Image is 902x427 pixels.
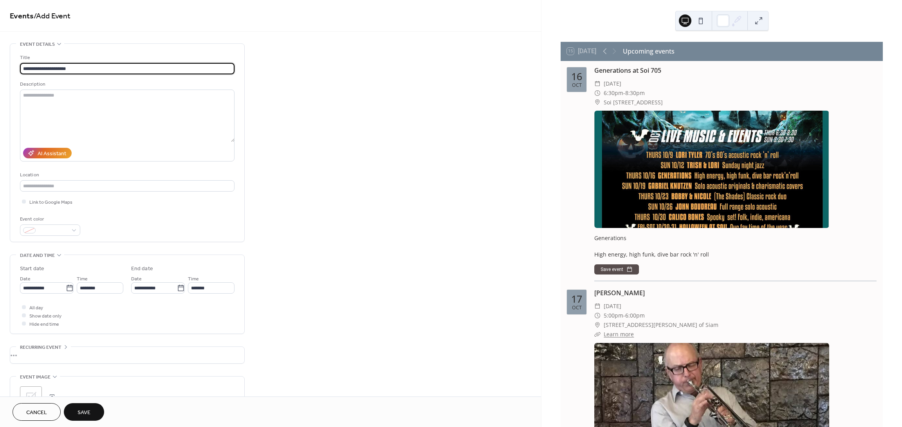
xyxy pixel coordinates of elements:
[604,320,718,330] span: [STREET_ADDRESS][PERSON_NAME] of Siam
[625,311,645,320] span: 6:00pm
[594,66,877,75] div: Generations at Soi 705
[20,265,44,273] div: Start date
[594,289,645,297] a: [PERSON_NAME]
[20,275,31,283] span: Date
[625,88,645,98] span: 8:30pm
[188,275,199,283] span: Time
[20,215,79,223] div: Event color
[131,275,142,283] span: Date
[20,40,55,48] span: Event details
[604,88,623,98] span: 6:30pm
[594,330,601,339] div: ​
[604,311,623,320] span: 5:00pm
[604,79,621,88] span: [DATE]
[26,409,47,417] span: Cancel
[571,72,582,81] div: 16
[572,83,582,88] div: Oct
[20,171,233,179] div: Location
[13,403,61,421] button: Cancel
[20,251,55,260] span: Date and time
[29,312,61,320] span: Show date only
[594,98,601,107] div: ​
[23,148,72,158] button: AI Assistant
[594,79,601,88] div: ​
[623,88,625,98] span: -
[64,403,104,421] button: Save
[594,234,877,258] div: Generations High energy, high funk, dive bar rock 'n' roll
[20,343,61,352] span: Recurring event
[594,320,601,330] div: ​
[571,294,582,304] div: 17
[29,320,59,328] span: Hide end time
[10,9,34,24] a: Events
[604,301,621,311] span: [DATE]
[20,80,233,88] div: Description
[604,98,663,107] span: Soi [STREET_ADDRESS]
[594,88,601,98] div: ​
[29,304,43,312] span: All day
[20,373,51,381] span: Event image
[20,386,42,408] div: ;
[78,409,90,417] span: Save
[38,150,66,158] div: AI Assistant
[594,311,601,320] div: ​
[20,54,233,62] div: Title
[623,311,625,320] span: -
[29,198,72,206] span: Link to Google Maps
[77,275,88,283] span: Time
[131,265,153,273] div: End date
[34,9,70,24] span: / Add Event
[623,47,675,56] div: Upcoming events
[10,347,244,363] div: •••
[594,301,601,311] div: ​
[594,264,639,274] button: Save event
[572,305,582,310] div: Oct
[604,330,634,338] a: Learn more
